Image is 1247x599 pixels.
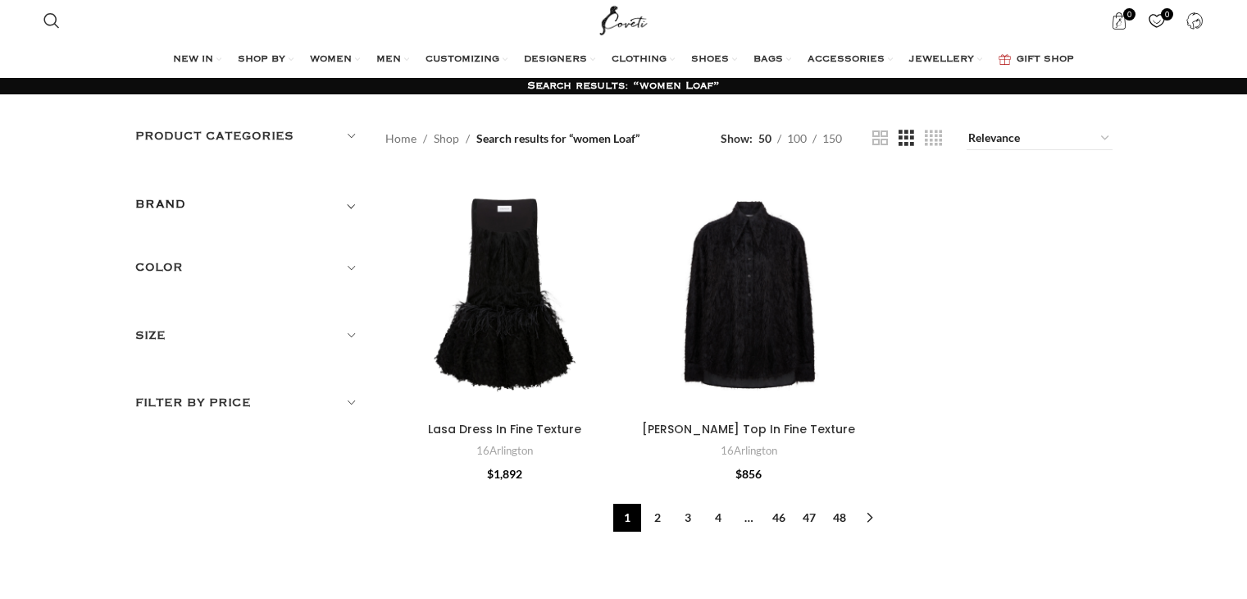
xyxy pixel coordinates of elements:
[999,43,1074,76] a: GIFT SHOP
[376,53,401,66] span: MEN
[135,394,362,412] h5: Filter by price
[721,130,753,148] span: Show
[781,130,812,148] a: 100
[173,43,221,76] a: NEW IN
[135,127,362,145] h5: Product categories
[428,421,581,437] a: Lasa Dress In Fine Texture
[1123,8,1135,21] span: 0
[527,79,720,94] h1: Search results: “women Loaf”
[1140,4,1174,37] div: My Wishlist
[310,43,360,76] a: WOMEN
[691,43,737,76] a: SHOES
[642,421,855,437] a: [PERSON_NAME] Top In Fine Texture
[674,504,702,532] a: Page 3
[35,43,1212,76] div: Main navigation
[758,131,771,145] span: 50
[899,128,914,149] a: Grid view 3
[385,175,625,414] a: Lasa Dress In Fine Texture
[753,43,791,76] a: BAGS
[426,43,507,76] a: CUSTOMIZING
[434,130,459,148] a: Shop
[238,53,285,66] span: SHOP BY
[476,130,639,148] span: Search results for “women Loaf”
[1161,8,1173,21] span: 0
[385,130,639,148] nav: Breadcrumb
[135,194,362,224] div: Toggle filter
[487,467,522,481] bdi: 1,892
[967,127,1113,150] select: Shop order
[795,504,823,532] a: Page 47
[476,443,533,459] a: 16Arlington
[925,128,942,149] a: Grid view 4
[817,130,848,148] a: 150
[808,43,893,76] a: ACCESSORIES
[909,43,982,76] a: JEWELLERY
[613,504,641,532] span: Page 1
[735,504,762,532] span: …
[822,131,842,145] span: 150
[310,53,352,66] span: WOMEN
[1103,4,1136,37] a: 0
[826,504,853,532] a: Page 48
[753,130,777,148] a: 50
[376,43,409,76] a: MEN
[524,53,587,66] span: DESIGNERS
[753,53,783,66] span: BAGS
[999,54,1011,65] img: GiftBag
[691,53,729,66] span: SHOES
[1017,53,1074,66] span: GIFT SHOP
[135,195,186,213] h5: BRAND
[426,53,499,66] span: CUSTOMIZING
[704,504,732,532] a: Page 4
[238,43,294,76] a: SHOP BY
[765,504,793,532] a: Page 46
[735,467,742,481] span: $
[630,175,869,414] a: Elda Top In Fine Texture
[808,53,885,66] span: ACCESSORIES
[1140,4,1174,37] a: 0
[787,131,807,145] span: 100
[173,53,213,66] span: NEW IN
[385,504,1113,532] nav: Product Pagination
[856,504,884,532] a: →
[721,443,777,459] a: 16Arlington
[596,12,651,26] a: Site logo
[644,504,671,532] a: Page 2
[135,258,362,277] h5: Color
[735,467,762,481] bdi: 856
[524,43,595,76] a: DESIGNERS
[612,43,675,76] a: CLOTHING
[612,53,667,66] span: CLOTHING
[135,327,362,345] h5: Size
[909,53,974,66] span: JEWELLERY
[35,4,68,37] a: Search
[872,128,888,149] a: Grid view 2
[385,130,416,148] a: Home
[487,467,494,481] span: $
